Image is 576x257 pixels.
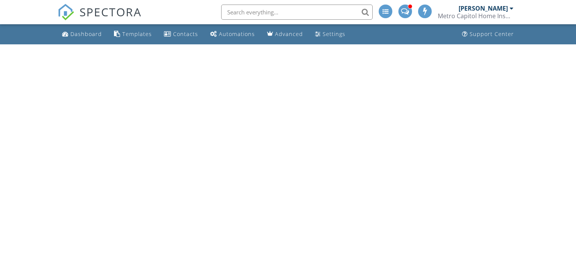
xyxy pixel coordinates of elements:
[161,27,201,41] a: Contacts
[59,27,105,41] a: Dashboard
[470,30,514,38] div: Support Center
[122,30,152,38] div: Templates
[459,27,517,41] a: Support Center
[438,12,514,20] div: Metro Capitol Home Inspection Group, LLC
[221,5,373,20] input: Search everything...
[323,30,345,38] div: Settings
[111,27,155,41] a: Templates
[70,30,102,38] div: Dashboard
[264,27,306,41] a: Advanced
[459,5,508,12] div: [PERSON_NAME]
[173,30,198,38] div: Contacts
[312,27,348,41] a: Settings
[207,27,258,41] a: Automations (Advanced)
[58,10,142,26] a: SPECTORA
[275,30,303,38] div: Advanced
[80,4,142,20] span: SPECTORA
[58,4,74,20] img: The Best Home Inspection Software - Spectora
[219,30,255,38] div: Automations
